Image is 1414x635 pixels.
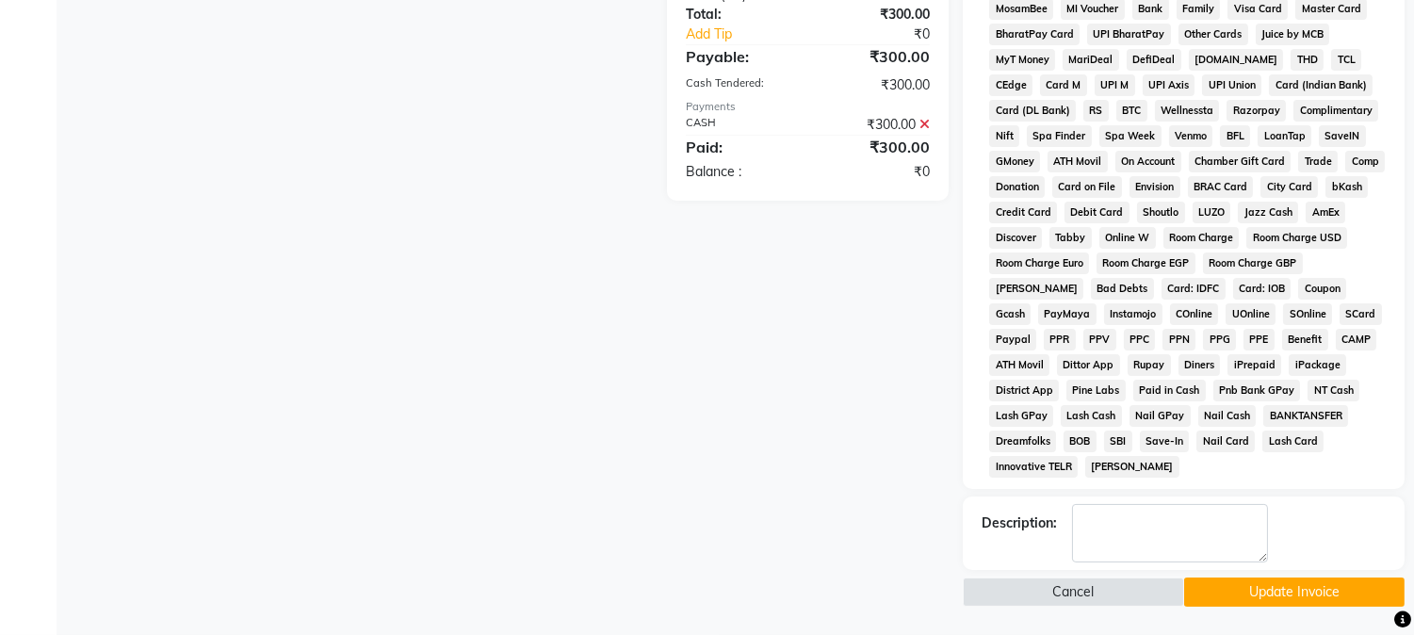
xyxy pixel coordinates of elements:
span: Chamber Gift Card [1189,151,1292,172]
span: Room Charge GBP [1203,252,1303,274]
span: Card M [1040,74,1087,96]
div: ₹300.00 [808,5,945,24]
span: Diners [1178,354,1221,376]
span: Nail GPay [1130,405,1191,427]
span: PPV [1083,329,1116,350]
span: Nift [989,125,1019,147]
span: Spa Week [1099,125,1162,147]
span: Benefit [1282,329,1328,350]
span: Lash Cash [1061,405,1122,427]
span: PPE [1243,329,1275,350]
span: CEdge [989,74,1032,96]
div: Payable: [672,45,808,68]
span: iPrepaid [1227,354,1281,376]
span: DefiDeal [1127,49,1181,71]
span: Card (DL Bank) [989,100,1076,122]
span: MyT Money [989,49,1055,71]
span: Complimentary [1293,100,1378,122]
span: Debit Card [1065,202,1130,223]
span: Jazz Cash [1238,202,1298,223]
span: TCL [1331,49,1361,71]
span: LUZO [1193,202,1231,223]
span: Dittor App [1057,354,1120,376]
span: UPI M [1095,74,1135,96]
div: CASH [672,115,808,135]
span: Shoutlo [1137,202,1185,223]
span: Card on File [1052,176,1122,198]
span: AmEx [1306,202,1345,223]
span: bKash [1325,176,1368,198]
div: Description: [982,513,1057,533]
span: ATH Movil [989,354,1049,376]
span: BOB [1064,431,1097,452]
span: SaveIN [1319,125,1366,147]
span: Nail Card [1196,431,1255,452]
span: MariDeal [1063,49,1119,71]
span: Wellnessta [1155,100,1220,122]
span: COnline [1170,303,1219,325]
span: Room Charge USD [1246,227,1347,249]
div: Payments [686,99,930,115]
span: BTC [1116,100,1147,122]
span: SOnline [1283,303,1332,325]
span: Coupon [1298,278,1346,300]
span: Rupay [1128,354,1171,376]
span: [PERSON_NAME] [989,278,1083,300]
div: ₹300.00 [808,115,945,135]
span: Pine Labs [1066,380,1126,401]
span: Instamojo [1104,303,1162,325]
span: UOnline [1226,303,1276,325]
span: Tabby [1049,227,1092,249]
div: ₹300.00 [808,136,945,158]
span: Online W [1099,227,1156,249]
button: Update Invoice [1184,578,1405,607]
span: Bad Debts [1091,278,1154,300]
div: ₹0 [808,162,945,182]
div: Cash Tendered: [672,75,808,95]
span: Card: IDFC [1162,278,1226,300]
div: Total: [672,5,808,24]
a: Add Tip [672,24,831,44]
span: [DOMAIN_NAME] [1189,49,1284,71]
span: PPC [1124,329,1156,350]
span: BFL [1220,125,1250,147]
span: SCard [1340,303,1382,325]
span: Dreamfolks [989,431,1056,452]
span: PPR [1044,329,1076,350]
span: Room Charge Euro [989,252,1089,274]
span: NT Cash [1308,380,1359,401]
span: PPG [1203,329,1236,350]
span: GMoney [989,151,1040,172]
span: Discover [989,227,1042,249]
span: Card: IOB [1233,278,1292,300]
span: UPI Union [1202,74,1261,96]
span: THD [1291,49,1324,71]
span: BharatPay Card [989,24,1080,45]
span: Venmo [1169,125,1213,147]
span: Save-In [1140,431,1190,452]
span: LoanTap [1258,125,1311,147]
span: PPN [1162,329,1195,350]
span: Trade [1298,151,1338,172]
span: Other Cards [1178,24,1248,45]
span: UPI Axis [1143,74,1195,96]
div: ₹300.00 [808,75,945,95]
span: BANKTANSFER [1263,405,1348,427]
span: Gcash [989,303,1031,325]
span: Donation [989,176,1045,198]
span: SBI [1104,431,1132,452]
span: Card (Indian Bank) [1269,74,1373,96]
div: Paid: [672,136,808,158]
span: Juice by MCB [1256,24,1330,45]
span: District App [989,380,1059,401]
span: Nail Cash [1198,405,1257,427]
span: Razorpay [1227,100,1286,122]
span: Lash GPay [989,405,1053,427]
span: Lash Card [1262,431,1324,452]
span: Room Charge [1163,227,1240,249]
button: Cancel [963,578,1183,607]
span: CAMP [1336,329,1377,350]
span: Credit Card [989,202,1057,223]
span: Envision [1130,176,1180,198]
span: Room Charge EGP [1097,252,1195,274]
